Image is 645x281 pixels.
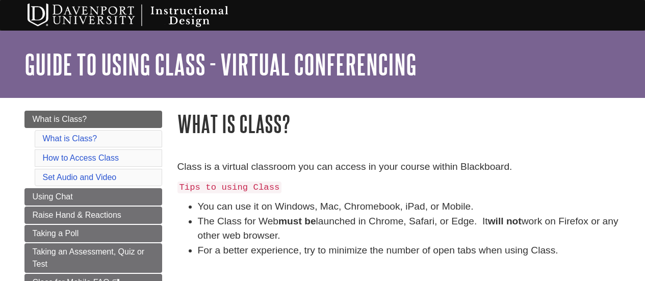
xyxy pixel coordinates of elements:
li: You can use it on Windows, Mac, Chromebook, iPad, or Mobile. [198,199,621,214]
strong: must be [278,216,316,226]
a: How to Access Class [43,154,119,162]
a: Raise Hand & Reactions [24,207,162,224]
span: Taking a Poll [33,229,79,238]
li: The Class for Web launched in Chrome, Safari, or Edge. It work on Firefox or any other web browser. [198,214,621,244]
a: What is Class? [24,111,162,128]
span: Raise Hand & Reactions [33,211,121,219]
p: Class is a virtual classroom you can access in your course within Blackboard. [177,160,621,174]
h1: What is Class? [177,111,621,137]
a: What is Class? [43,134,97,143]
span: Using Chat [33,192,73,201]
a: Set Audio and Video [43,173,117,182]
a: Taking an Assessment, Quiz or Test [24,243,162,273]
span: Taking an Assessment, Quiz or Test [33,247,145,268]
strong: will not [488,216,522,226]
li: For a better experience, try to minimize the number of open tabs when using Class. [198,243,621,258]
a: Using Chat [24,188,162,206]
a: Guide to Using Class - Virtual Conferencing [24,48,417,80]
span: What is Class? [33,115,87,123]
code: Tips to using Class [177,182,282,193]
a: Taking a Poll [24,225,162,242]
img: Davenport University Instructional Design [19,3,264,28]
